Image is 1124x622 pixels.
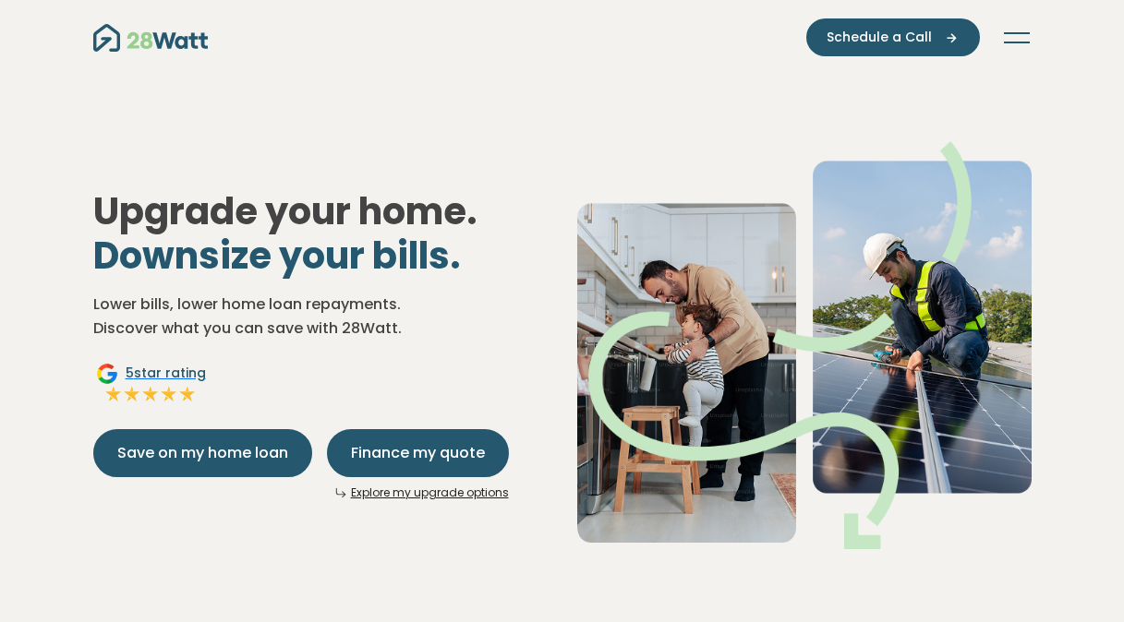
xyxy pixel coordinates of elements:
[117,442,288,464] span: Save on my home loan
[351,442,485,464] span: Finance my quote
[96,363,118,385] img: Google
[93,24,208,52] img: 28Watt
[327,429,509,477] button: Finance my quote
[160,385,178,403] img: Full star
[126,364,206,383] span: 5 star rating
[178,385,197,403] img: Full star
[141,385,160,403] img: Full star
[93,363,209,407] a: Google5star ratingFull starFull starFull starFull starFull star
[93,189,548,278] h1: Upgrade your home.
[1002,29,1032,47] button: Toggle navigation
[827,28,932,47] span: Schedule a Call
[93,429,312,477] button: Save on my home loan
[806,18,980,56] button: Schedule a Call
[93,18,1032,56] nav: Main navigation
[93,230,461,281] span: Downsize your bills.
[351,484,509,500] a: Explore my upgrade options
[104,385,123,403] img: Full star
[577,141,1032,549] img: Dad helping toddler
[93,293,548,340] p: Lower bills, lower home loan repayments. Discover what you can save with 28Watt.
[123,385,141,403] img: Full star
